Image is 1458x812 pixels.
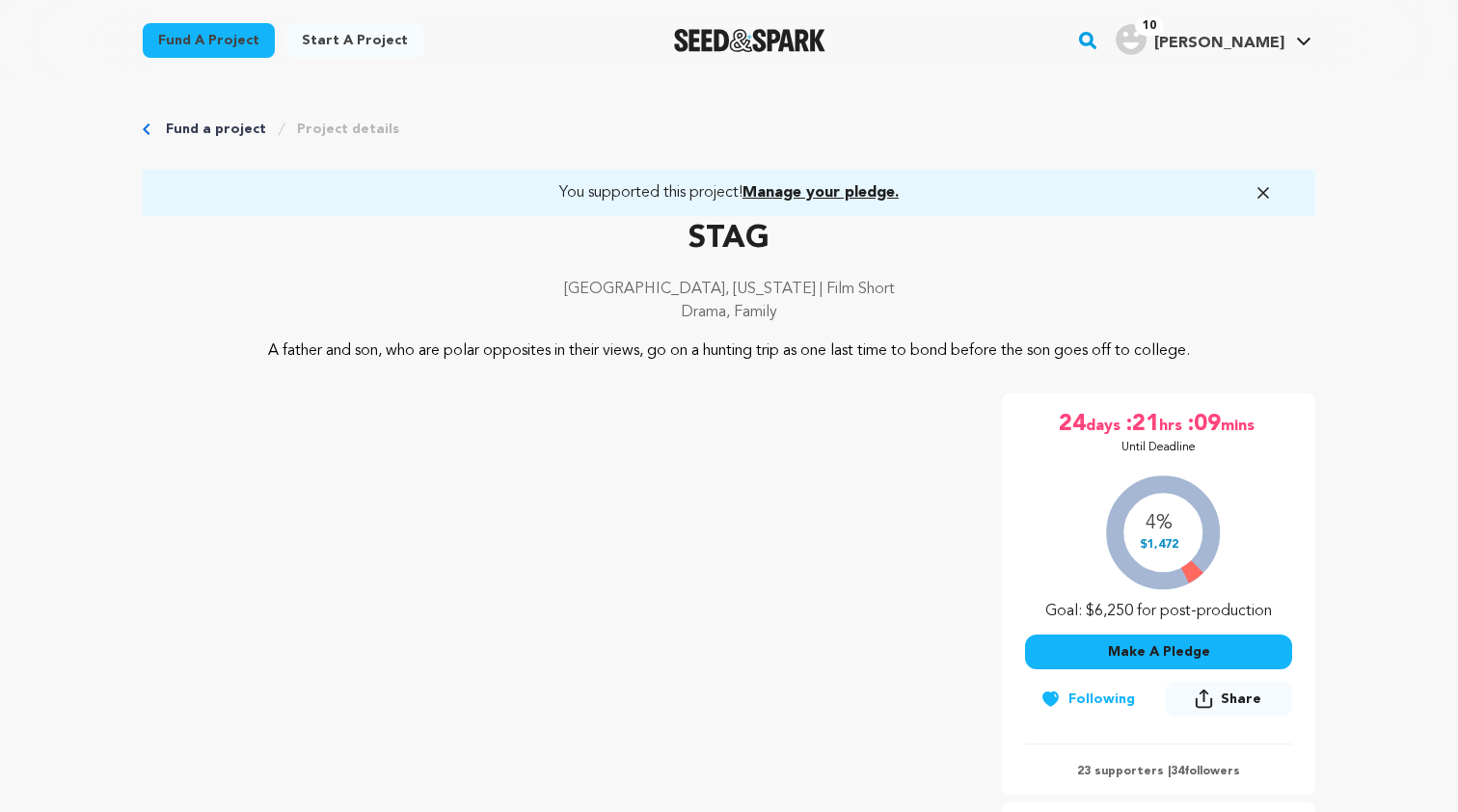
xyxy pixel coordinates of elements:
img: user.png [1116,24,1147,55]
a: Fund a project [166,120,266,139]
button: Following [1025,682,1150,717]
a: Start a project [286,23,423,58]
button: Make A Pledge [1025,635,1292,669]
span: 24 [1059,409,1086,440]
span: Share [1221,690,1261,709]
a: Nick G.'s Profile [1112,20,1315,55]
a: You supported this project!Manage your pledge. [166,181,1292,204]
span: :21 [1124,409,1159,440]
span: days [1086,409,1124,440]
span: mins [1221,409,1258,440]
span: :09 [1186,409,1221,440]
a: Seed&Spark Homepage [674,29,825,52]
img: Seed&Spark Logo Dark Mode [674,29,825,52]
p: A father and son, who are polar opposites in their views, go on a hunting trip as one last time t... [260,339,1199,363]
span: Manage your pledge. [742,185,899,201]
p: [GEOGRAPHIC_DATA], [US_STATE] | Film Short [143,278,1315,301]
p: 23 supporters | followers [1025,764,1292,779]
div: Breadcrumb [143,120,1315,139]
p: STAG [143,216,1315,262]
span: 10 [1135,16,1164,36]
span: [PERSON_NAME] [1154,36,1284,51]
button: Share [1165,681,1292,717]
p: Drama, Family [143,301,1315,324]
a: Fund a project [143,23,275,58]
p: Until Deadline [1121,440,1196,455]
span: hrs [1159,409,1186,440]
span: Nick G.'s Profile [1112,20,1315,61]
span: Share [1165,681,1292,724]
span: 34 [1171,766,1184,777]
a: Project details [297,120,399,139]
div: Nick G.'s Profile [1116,24,1284,55]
